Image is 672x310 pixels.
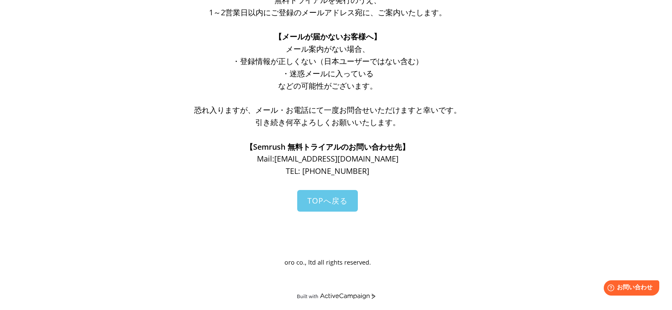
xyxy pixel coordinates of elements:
[597,277,663,301] iframe: Help widget launcher
[278,81,377,91] span: などの可能性がございます。
[274,31,381,42] span: 【メールが届かないお客様へ】
[194,105,461,115] span: 恐れ入りますが、メール・お電話にて一度お問合せいただけますと幸いです。
[255,117,400,127] span: 引き続き何卒よろしくお願いいたします。
[282,68,374,78] span: ・迷惑メールに入っている
[209,7,446,17] span: 1～2営業日以内にご登録のメールアドレス宛に、ご案内いたします。
[307,195,348,206] span: TOPへ戻る
[297,190,358,212] a: TOPへ戻る
[297,293,318,299] div: Built with
[286,44,370,54] span: メール案内がない場合、
[286,166,369,176] span: TEL: [PHONE_NUMBER]
[284,258,371,266] span: oro co., ltd all rights reserved.
[245,142,410,152] span: 【Semrush 無料トライアルのお問い合わせ先】
[257,154,399,164] span: Mail: [EMAIL_ADDRESS][DOMAIN_NAME]
[232,56,423,66] span: ・登録情報が正しくない（日本ユーザーではない含む）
